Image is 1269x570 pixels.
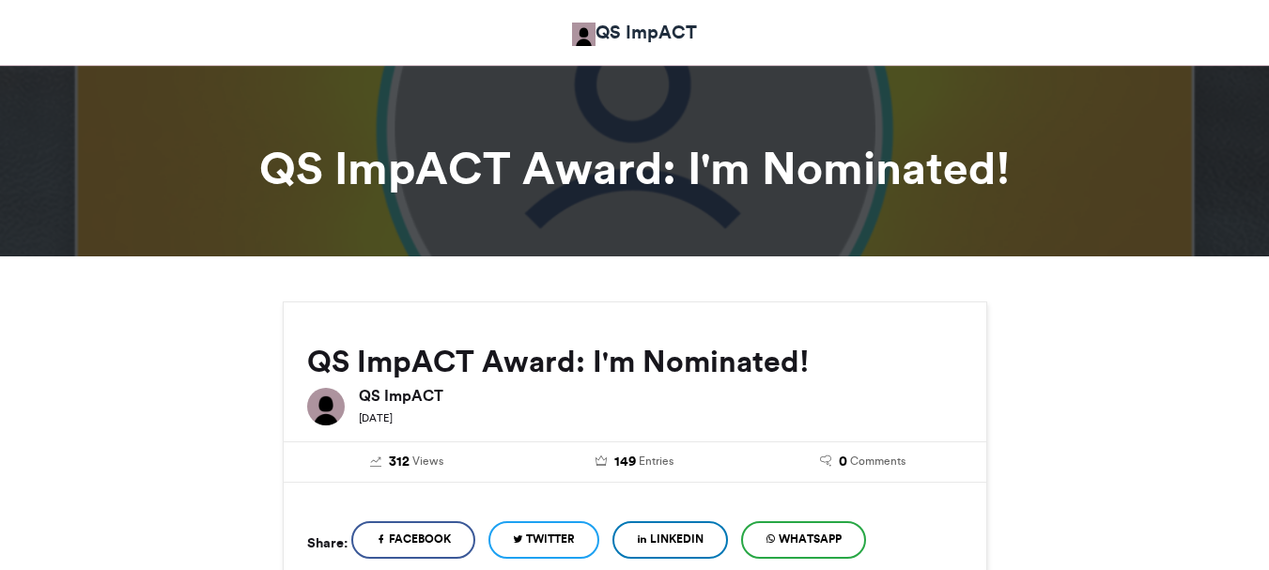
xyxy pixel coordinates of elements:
[779,531,842,547] span: WhatsApp
[389,531,451,547] span: Facebook
[572,23,596,46] img: QS ImpACT QS ImpACT
[488,521,599,559] a: Twitter
[741,521,866,559] a: WhatsApp
[572,19,697,46] a: QS ImpACT
[534,452,735,472] a: 149 Entries
[307,388,345,425] img: QS ImpACT
[389,452,410,472] span: 312
[351,521,475,559] a: Facebook
[612,521,728,559] a: LinkedIn
[839,452,847,472] span: 0
[850,453,905,470] span: Comments
[412,453,443,470] span: Views
[639,453,673,470] span: Entries
[526,531,575,547] span: Twitter
[114,146,1156,191] h1: QS ImpACT Award: I'm Nominated!
[307,452,507,472] a: 312 Views
[614,452,636,472] span: 149
[763,452,963,472] a: 0 Comments
[307,531,348,555] h5: Share:
[359,411,393,424] small: [DATE]
[307,345,963,378] h2: QS ImpACT Award: I'm Nominated!
[359,388,963,403] h6: QS ImpACT
[650,531,704,547] span: LinkedIn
